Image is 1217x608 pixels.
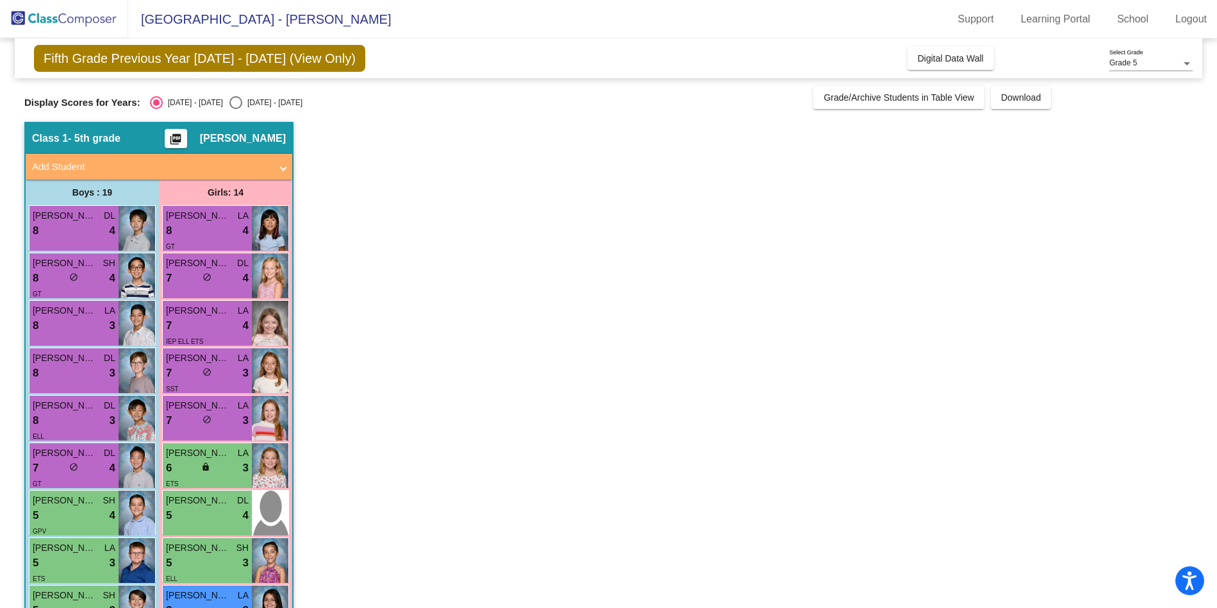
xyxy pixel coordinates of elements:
span: [PERSON_NAME] [33,399,97,412]
span: SH [103,494,115,507]
span: LA [104,541,115,555]
span: 4 [243,507,249,524]
div: Boys : 19 [26,180,159,205]
span: [PERSON_NAME] [166,209,230,223]
span: LA [238,209,249,223]
a: School [1107,9,1159,30]
span: 4 [110,507,115,524]
mat-expansion-panel-header: Add Student [26,154,292,180]
span: 5 [166,555,172,571]
span: do_not_disturb_alt [203,415,211,424]
span: DL [104,399,115,412]
span: 3 [110,412,115,429]
span: 7 [166,412,172,429]
span: 5 [33,507,38,524]
span: [PERSON_NAME] [33,257,97,270]
span: [GEOGRAPHIC_DATA] - [PERSON_NAME] [128,9,391,30]
span: LA [238,399,249,412]
span: 8 [166,223,172,239]
span: ETS [166,480,178,487]
span: LA [238,304,249,317]
span: Display Scores for Years: [24,97,140,108]
span: 8 [33,317,38,334]
span: 6 [166,460,172,477]
span: ETS [33,575,45,582]
span: 8 [33,270,38,287]
span: SH [103,589,115,602]
div: [DATE] - [DATE] [242,97,302,108]
span: [PERSON_NAME] [33,304,97,317]
span: DL [104,351,115,365]
span: Class 1 [32,132,68,145]
a: Learning Portal [1011,9,1101,30]
span: Grade 5 [1109,58,1137,67]
span: do_not_disturb_alt [203,273,211,282]
span: 7 [166,365,172,382]
span: [PERSON_NAME] [33,351,97,365]
span: 5 [33,555,38,571]
span: DL [104,446,115,460]
mat-radio-group: Select an option [150,96,302,109]
span: SH [236,541,249,555]
span: do_not_disturb_alt [69,273,78,282]
span: 8 [33,365,38,382]
span: [PERSON_NAME] [33,209,97,223]
span: [PERSON_NAME] [166,589,230,602]
span: do_not_disturb_alt [69,462,78,471]
span: LA [104,304,115,317]
span: [PERSON_NAME] [166,304,230,317]
span: - 5th grade [68,132,120,145]
span: 4 [243,270,249,287]
span: GT [166,243,175,250]
span: 3 [110,317,115,334]
span: GT [33,480,42,487]
span: [PERSON_NAME] [166,399,230,412]
span: [PERSON_NAME] [166,446,230,460]
span: LA [238,589,249,602]
span: DL [237,494,249,507]
button: Print Students Details [165,129,187,148]
span: 3 [243,555,249,571]
span: LA [238,446,249,460]
span: SST [166,385,178,393]
span: 4 [110,270,115,287]
button: Grade/Archive Students in Table View [813,86,984,109]
span: [PERSON_NAME] [33,446,97,460]
span: 5 [166,507,172,524]
span: IEP ELL ETS [166,338,203,345]
div: Girls: 14 [159,180,292,205]
span: DL [104,209,115,223]
mat-panel-title: Add Student [32,160,270,174]
span: 3 [110,555,115,571]
span: ELL [166,575,178,582]
span: SH [103,257,115,270]
span: 3 [110,365,115,382]
span: 3 [243,412,249,429]
span: 7 [166,270,172,287]
span: 3 [243,365,249,382]
span: [PERSON_NAME] [166,257,230,270]
span: GT [33,291,42,298]
span: [PERSON_NAME] [33,541,97,555]
span: 4 [243,317,249,334]
span: Fifth Grade Previous Year [DATE] - [DATE] (View Only) [34,45,365,72]
span: [PERSON_NAME] [33,494,97,507]
button: Download [991,86,1051,109]
span: lock [201,462,210,471]
span: [PERSON_NAME] [166,351,230,365]
span: [PERSON_NAME] [200,132,286,145]
button: Digital Data Wall [907,47,994,70]
a: Support [948,9,1004,30]
span: 4 [243,223,249,239]
span: 8 [33,223,38,239]
span: [PERSON_NAME] [166,541,230,555]
span: Digital Data Wall [918,53,984,63]
span: [PERSON_NAME] [33,589,97,602]
span: 8 [33,412,38,429]
span: 3 [243,460,249,477]
span: 4 [110,460,115,477]
span: do_not_disturb_alt [203,367,211,376]
span: Download [1001,92,1041,103]
div: [DATE] - [DATE] [163,97,223,108]
span: Grade/Archive Students in Table View [824,92,974,103]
